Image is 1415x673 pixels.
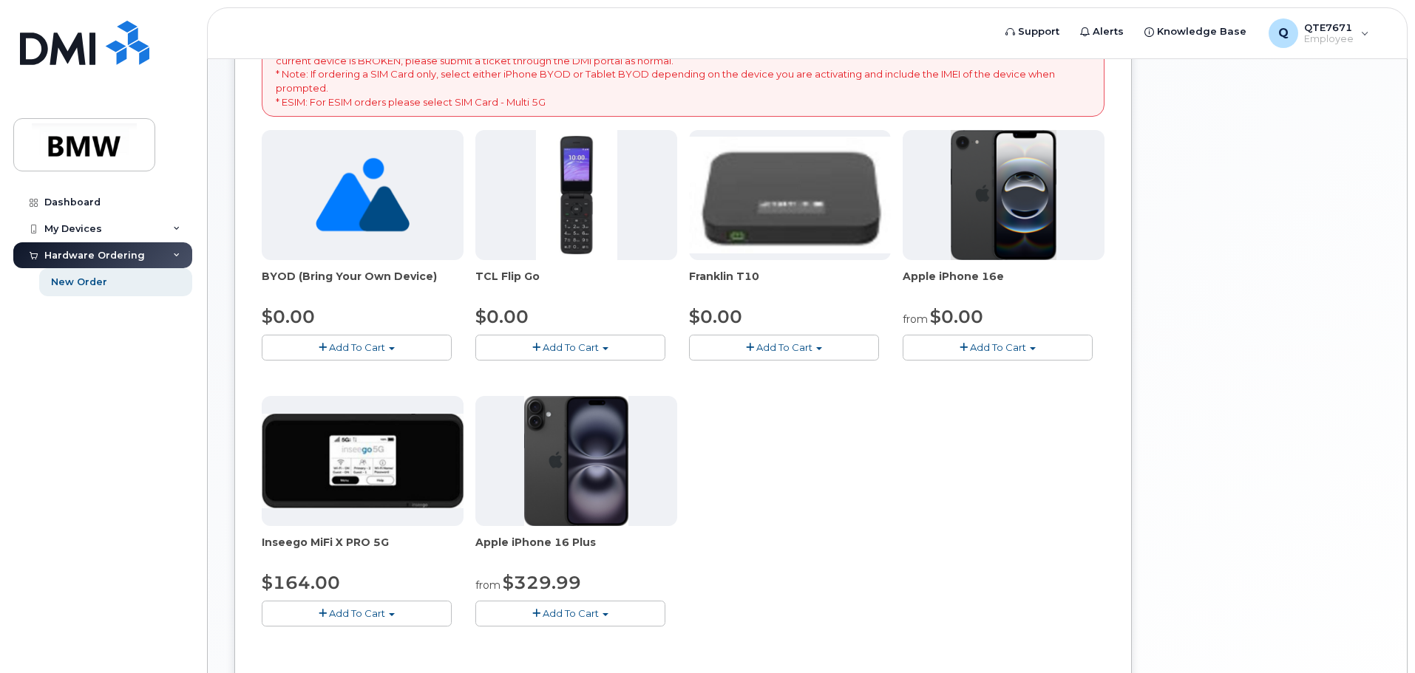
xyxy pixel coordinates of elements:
[475,601,665,626] button: Add To Cart
[262,269,464,298] div: BYOD (Bring Your Own Device)
[1258,18,1380,48] div: QTE7671
[524,396,628,526] img: iphone_16_plus.png
[995,17,1070,47] a: Support
[1304,21,1354,33] span: QTE7671
[262,414,464,508] img: cut_small_inseego_5G.jpg
[543,341,599,353] span: Add To Cart
[1157,24,1246,39] span: Knowledge Base
[951,130,1057,260] img: iphone16e.png
[475,306,529,327] span: $0.00
[1304,33,1354,45] span: Employee
[475,269,677,298] div: TCL Flip Go
[689,137,891,253] img: t10.jpg
[970,341,1026,353] span: Add To Cart
[903,312,928,326] small: from
[1351,609,1404,662] iframe: Messenger Launcher
[262,335,452,361] button: Add To Cart
[1018,24,1059,39] span: Support
[262,601,452,626] button: Add To Cart
[689,335,879,361] button: Add To Cart
[1134,17,1257,47] a: Knowledge Base
[262,306,315,327] span: $0.00
[276,27,1090,109] p: * Note: BMW IT is in the process of upgrading all off-contract BMW phones with the all-new iPhone...
[1278,24,1289,42] span: Q
[689,269,891,298] div: Franklin T10
[316,130,410,260] img: no_image_found-2caef05468ed5679b831cfe6fc140e25e0c280774317ffc20a367ab7fd17291e.png
[756,341,812,353] span: Add To Cart
[903,335,1093,361] button: Add To Cart
[536,130,617,260] img: TCL_FLIP_MODE.jpg
[903,269,1104,298] div: Apple iPhone 16e
[475,335,665,361] button: Add To Cart
[543,607,599,619] span: Add To Cart
[503,572,581,593] span: $329.99
[1070,17,1134,47] a: Alerts
[329,341,385,353] span: Add To Cart
[1093,24,1124,39] span: Alerts
[930,306,983,327] span: $0.00
[475,535,677,564] div: Apple iPhone 16 Plus
[475,578,500,592] small: from
[262,572,340,593] span: $164.00
[689,306,742,327] span: $0.00
[262,535,464,564] div: Inseego MiFi X PRO 5G
[329,607,385,619] span: Add To Cart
